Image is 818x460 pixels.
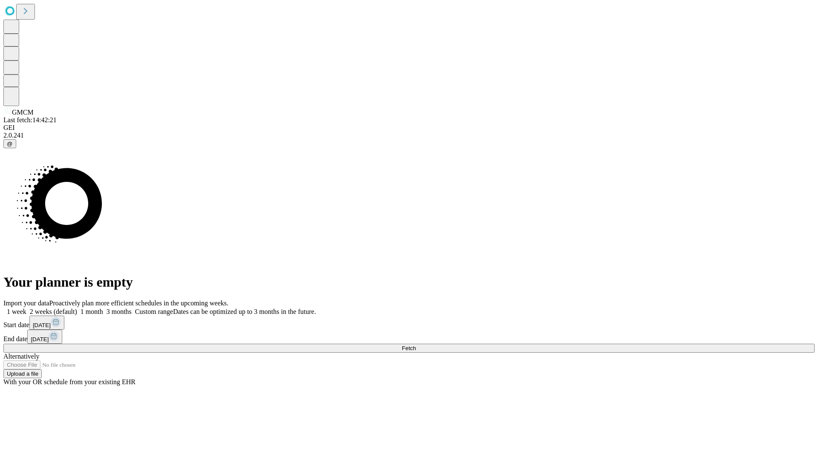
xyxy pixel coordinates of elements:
[33,322,51,328] span: [DATE]
[3,344,815,353] button: Fetch
[3,139,16,148] button: @
[3,132,815,139] div: 2.0.241
[3,330,815,344] div: End date
[3,274,815,290] h1: Your planner is empty
[7,308,26,315] span: 1 week
[31,336,49,342] span: [DATE]
[3,353,39,360] span: Alternatively
[173,308,316,315] span: Dates can be optimized up to 3 months in the future.
[27,330,62,344] button: [DATE]
[12,109,34,116] span: GMCM
[3,378,135,385] span: With your OR schedule from your existing EHR
[402,345,416,351] span: Fetch
[29,316,64,330] button: [DATE]
[3,369,42,378] button: Upload a file
[3,299,49,307] span: Import your data
[3,116,57,124] span: Last fetch: 14:42:21
[7,141,13,147] span: @
[49,299,228,307] span: Proactively plan more efficient schedules in the upcoming weeks.
[3,124,815,132] div: GEI
[30,308,77,315] span: 2 weeks (default)
[135,308,173,315] span: Custom range
[107,308,132,315] span: 3 months
[3,316,815,330] div: Start date
[81,308,103,315] span: 1 month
